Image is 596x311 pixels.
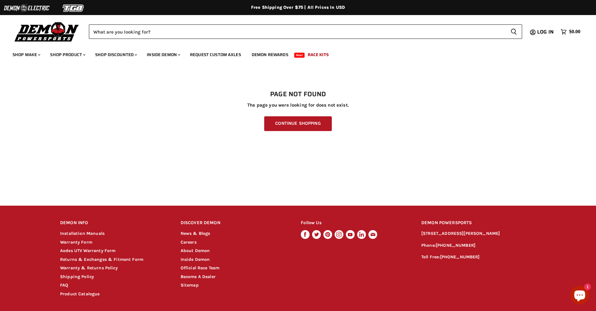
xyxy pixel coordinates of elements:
a: Aodes UTV Warranty Form [60,248,116,253]
a: Become A Dealer [181,274,216,279]
h1: Page not found [60,91,536,98]
p: Phone: [421,242,536,249]
a: Warranty Form [60,240,92,245]
a: [PHONE_NUMBER] [440,254,480,260]
div: Free Shipping Over $75 | All Prices In USD [48,5,548,10]
p: Toll Free: [421,254,536,261]
form: Product [89,24,522,39]
a: Installation Manuals [60,231,105,236]
img: TGB Logo 2 [50,2,97,14]
img: Demon Electric Logo 2 [3,2,50,14]
p: The page you were looking for does not exist. [60,103,536,108]
a: Shipping Policy [60,274,94,279]
a: Shop Product [45,48,89,61]
span: New! [294,53,305,58]
a: Shop Make [8,48,44,61]
h2: DEMON INFO [60,216,169,230]
a: Careers [181,240,197,245]
h2: Follow Us [301,216,409,230]
a: Log in [534,29,557,35]
a: Inside Demon [181,257,210,262]
a: Shop Discounted [90,48,141,61]
a: FAQ [60,282,68,288]
a: Inside Demon [142,48,184,61]
inbox-online-store-chat: Shopify online store chat [568,286,591,306]
a: Race Kits [303,48,333,61]
input: Search [89,24,506,39]
a: Continue Shopping [264,116,331,131]
p: [STREET_ADDRESS][PERSON_NAME] [421,230,536,237]
a: Warranty & Returns Policy [60,265,118,271]
a: [PHONE_NUMBER] [436,243,475,248]
a: $0.00 [557,27,583,36]
ul: Main menu [8,46,579,61]
h2: DEMON POWERSPORTS [421,216,536,230]
h2: DISCOVER DEMON [181,216,289,230]
span: $0.00 [569,29,580,35]
a: Demon Rewards [247,48,293,61]
a: Official Race Team [181,265,220,271]
a: Sitemap [181,282,199,288]
a: About Demon [181,248,210,253]
a: News & Blogs [181,231,210,236]
a: Product Catalogue [60,291,100,297]
a: Request Custom Axles [185,48,246,61]
a: Returns & Exchanges & Fitment Form [60,257,143,262]
img: Demon Powersports [13,20,81,43]
button: Search [506,24,522,39]
span: Log in [537,28,554,36]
